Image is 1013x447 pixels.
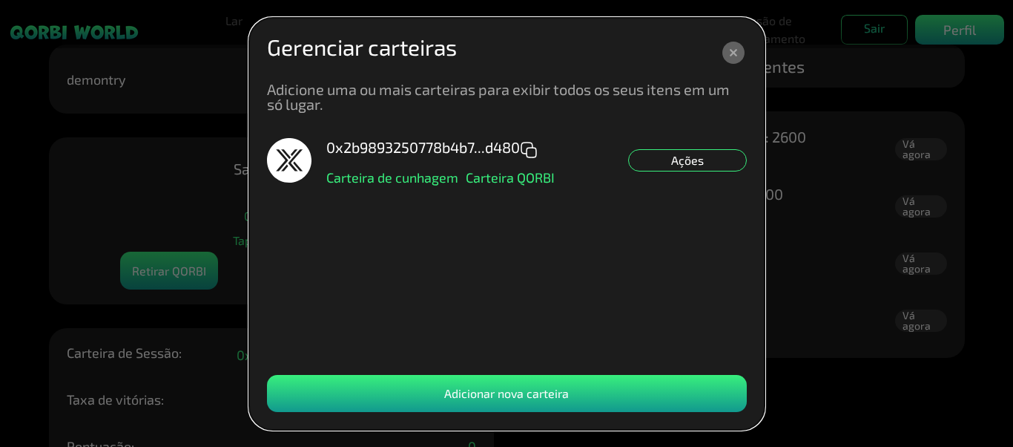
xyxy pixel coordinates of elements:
[326,138,520,156] font: 0x2b9893250778b4b7...d480
[326,169,458,186] font: Carteira de cunhagem
[671,153,704,167] font: Ações
[444,386,569,400] font: Adicionar nova carteira
[466,169,555,186] font: Carteira QORBI
[267,80,730,113] font: Adicione uma ou mais carteiras para exibir todos os seus itens em um só lugar.
[267,33,457,60] font: Gerenciar carteiras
